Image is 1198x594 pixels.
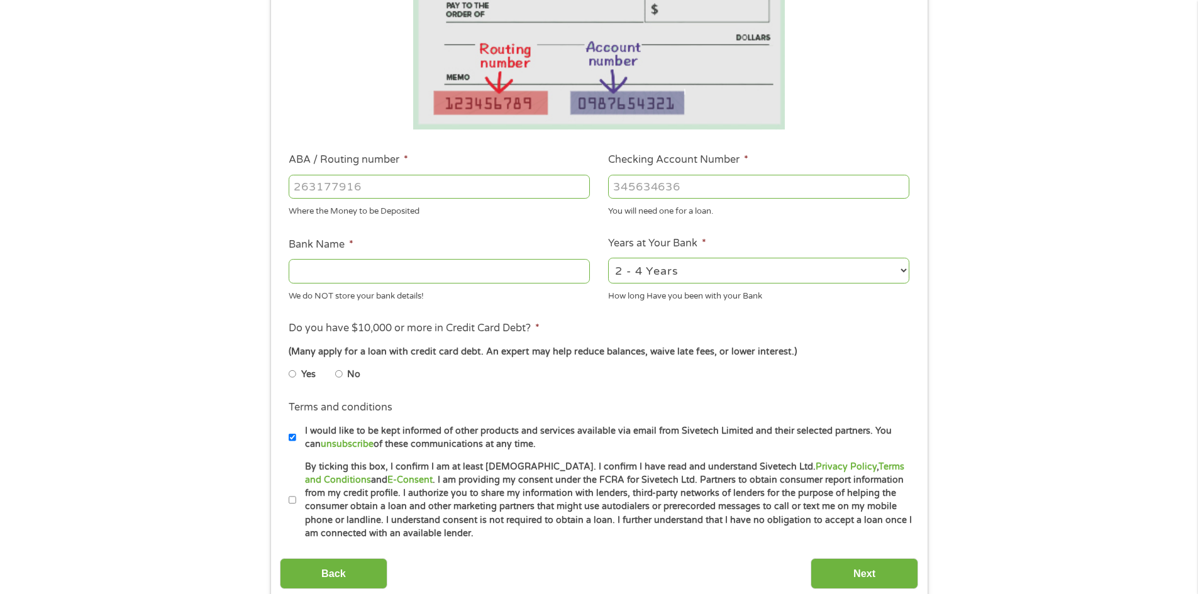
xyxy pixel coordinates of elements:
input: 263177916 [289,175,590,199]
label: I would like to be kept informed of other products and services available via email from Sivetech... [296,424,913,451]
a: Privacy Policy [816,461,877,472]
label: Yes [301,368,316,382]
label: Terms and conditions [289,401,392,414]
a: unsubscribe [321,439,374,449]
label: No [347,368,360,382]
div: We do NOT store your bank details! [289,285,590,302]
a: Terms and Conditions [305,461,904,485]
label: By ticking this box, I confirm I am at least [DEMOGRAPHIC_DATA]. I confirm I have read and unders... [296,460,913,541]
div: Where the Money to be Deposited [289,201,590,218]
label: Checking Account Number [608,153,748,167]
input: Back [280,558,387,589]
label: Bank Name [289,238,353,251]
div: How long Have you been with your Bank [608,285,909,302]
a: E-Consent [387,475,433,485]
label: ABA / Routing number [289,153,408,167]
div: (Many apply for a loan with credit card debt. An expert may help reduce balances, waive late fees... [289,345,909,359]
label: Do you have $10,000 or more in Credit Card Debt? [289,322,540,335]
input: 345634636 [608,175,909,199]
input: Next [811,558,918,589]
label: Years at Your Bank [608,237,706,250]
div: You will need one for a loan. [608,201,909,218]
